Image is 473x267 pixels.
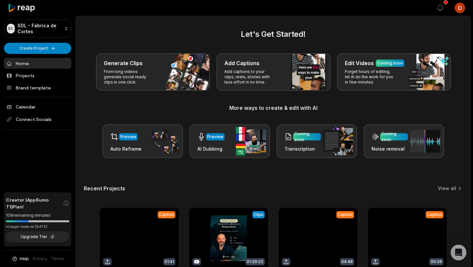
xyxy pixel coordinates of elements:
h3: Edit Videos [345,59,374,67]
h3: Add Captions [224,59,259,67]
div: *Usage resets on [DATE] [6,224,69,229]
span: Help [20,256,29,262]
h3: Transcription [284,145,321,152]
div: 108 remaining minutes [6,212,69,219]
a: Calendar [4,101,71,112]
span: Connect Socials [4,113,71,125]
div: SC [7,24,15,34]
h3: More ways to create & edit with AI [84,104,463,112]
span: Creator (AppSumo T1) Plan! [6,196,63,210]
h3: Noise removal [372,145,408,152]
img: noise_removal.png [410,130,440,153]
div: Preview [120,134,136,140]
a: View all [438,185,456,192]
a: Terms [51,256,64,262]
h3: Auto Reframe [110,145,142,152]
button: Help [11,256,29,262]
p: From long videos generate social ready clips in one click. [104,69,155,85]
div: Preview [207,134,223,140]
div: Open Intercom Messenger [451,245,466,260]
button: Create Project [4,43,71,54]
p: Forget hours of editing, let AI do the work for you in few minutes. [345,69,396,85]
h2: Let's Get Started! [84,28,463,40]
div: Coming soon [377,60,403,66]
h3: AI Dubbing [197,145,225,152]
div: Coming soon [381,131,407,143]
a: Privacy [33,256,47,262]
a: Projects [4,70,71,81]
h3: Generate Clips [104,59,143,67]
p: SDL - Fábrica de Cortes [17,23,62,35]
a: Home [4,58,71,69]
p: Add captions to your clips, reels, stories with less effort in no time. [224,69,275,85]
img: ai_dubbing.png [236,127,266,156]
button: Upgrade Tier [6,231,69,242]
a: Brand template [4,82,71,93]
h2: Recent Projects [84,185,125,192]
div: Coming soon [294,131,320,143]
img: auto_reframe.png [149,129,179,154]
img: transcription.png [323,127,353,155]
